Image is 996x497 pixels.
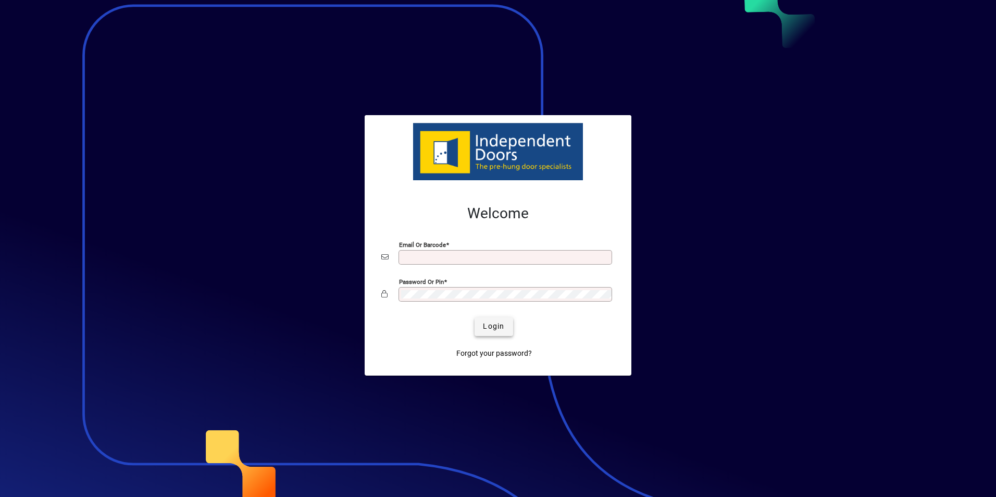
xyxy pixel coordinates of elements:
h2: Welcome [381,205,615,222]
span: Forgot your password? [456,348,532,359]
span: Login [483,321,504,332]
mat-label: Email or Barcode [399,241,446,248]
mat-label: Password or Pin [399,278,444,285]
a: Forgot your password? [452,344,536,363]
button: Login [475,317,513,336]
